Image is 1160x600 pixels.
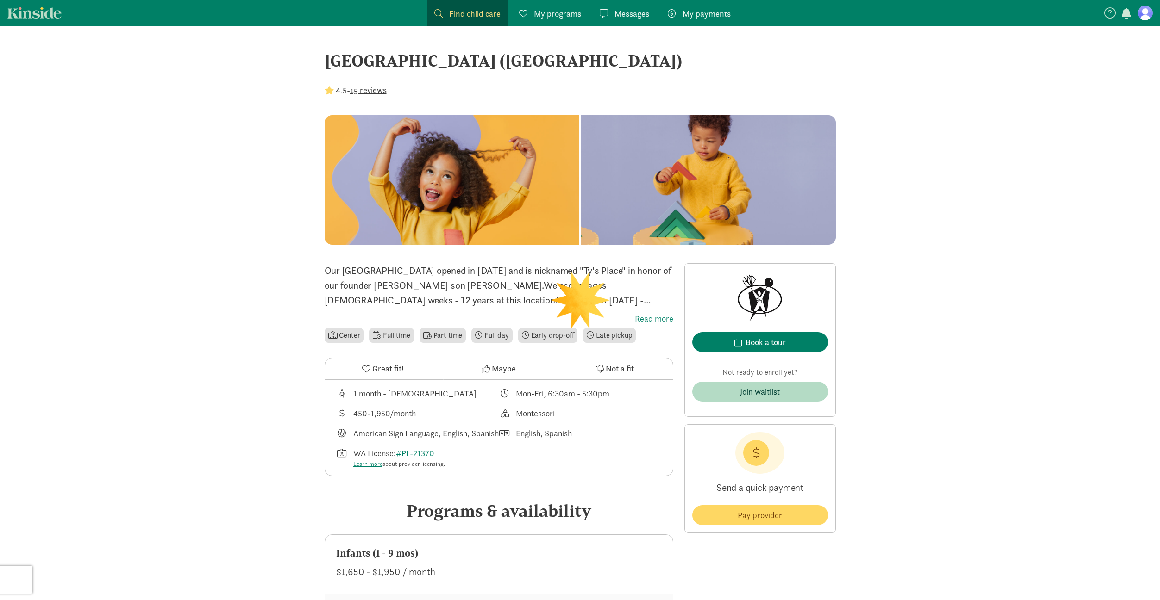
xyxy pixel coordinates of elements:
div: License number [336,447,499,469]
button: Book a tour [692,332,828,352]
div: Languages taught [336,427,499,439]
li: Part time [420,328,466,343]
div: Book a tour [746,336,786,348]
p: Not ready to enroll yet? [692,367,828,378]
div: 450-1,950/month [353,407,416,420]
div: Join waitlist [740,385,780,398]
p: Our [GEOGRAPHIC_DATA] opened in [DATE] and is nicknamed "Ty's Place" in honor of our founder [PER... [325,263,673,308]
div: - [325,84,387,97]
div: WA License: [353,447,445,469]
span: Messages [614,7,649,20]
div: Age range for children that this provider cares for [336,387,499,400]
span: My payments [683,7,731,20]
a: Kinside [7,7,62,19]
div: Infants (1 - 9 mos) [336,546,662,561]
span: Not a fit [606,362,634,375]
li: Center [325,328,364,343]
button: Not a fit [557,358,672,379]
span: My programs [534,7,581,20]
li: Late pickup [583,328,636,343]
li: Full day [471,328,513,343]
label: Read more [325,313,673,324]
div: Programs & availability [325,498,673,523]
div: Class schedule [499,387,662,400]
div: $1,650 - $1,950 / month [336,564,662,579]
div: English, Spanish [516,427,572,439]
span: Great fit! [372,362,404,375]
a: #PL-21370 [396,448,434,458]
span: Pay provider [738,509,782,521]
div: American Sign Language, English, Spanish [353,427,499,439]
strong: 4.5 [336,85,347,96]
div: 1 month - [DEMOGRAPHIC_DATA] [353,387,477,400]
button: Great fit! [325,358,441,379]
a: Learn more [353,460,382,468]
div: Mon-Fri, 6:30am - 5:30pm [516,387,609,400]
span: Find child care [449,7,501,20]
div: Montessori [516,407,555,420]
div: Average tuition for this program [336,407,499,420]
img: Provider logo [734,271,785,321]
button: Maybe [441,358,557,379]
p: Send a quick payment [692,474,828,501]
button: 15 reviews [350,84,387,96]
span: Maybe [492,362,516,375]
div: about provider licensing. [353,459,445,469]
div: Languages spoken [499,427,662,439]
div: This provider's education philosophy [499,407,662,420]
li: Early drop-off [518,328,578,343]
li: Full time [369,328,414,343]
button: Join waitlist [692,382,828,402]
div: [GEOGRAPHIC_DATA] ([GEOGRAPHIC_DATA]) [325,48,836,73]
